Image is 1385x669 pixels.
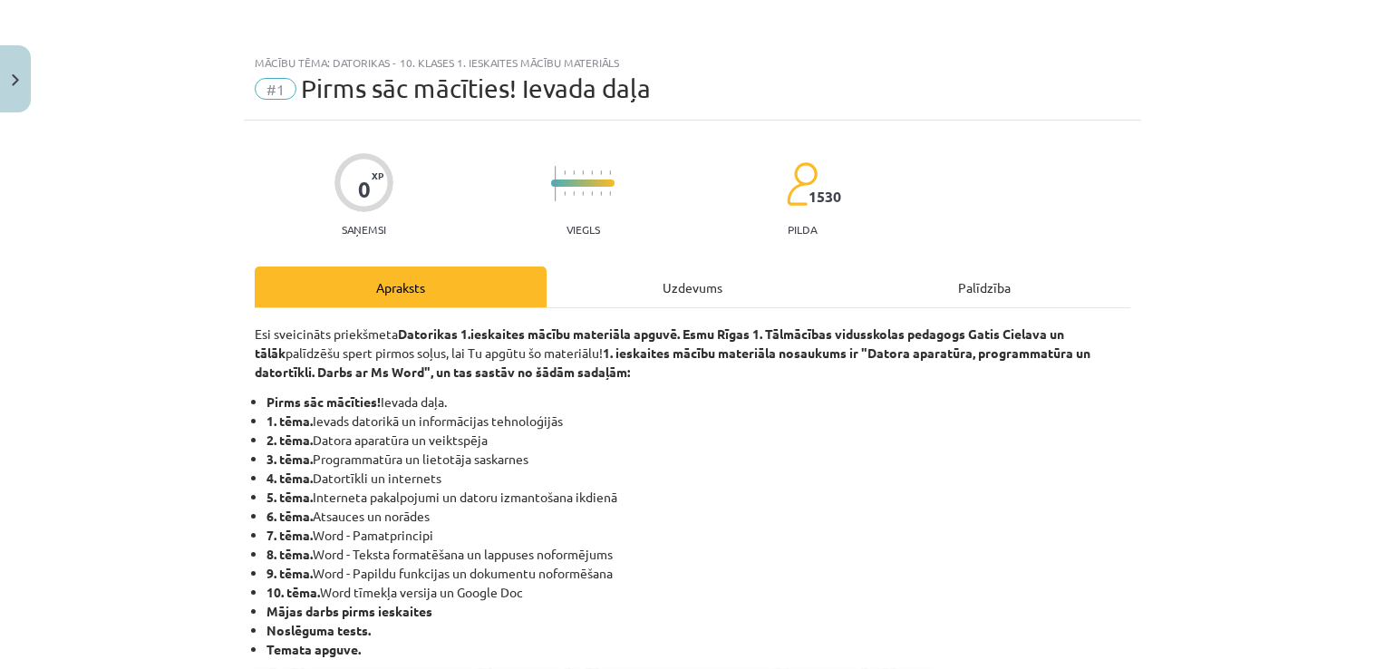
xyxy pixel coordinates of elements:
p: Esi sveicināts priekšmeta palīdzēšu spert pirmos soļus, lai Tu apgūtu šo materiālu! [255,325,1130,382]
b: 2. tēma. [266,431,313,448]
b: 4. tēma. [266,470,313,486]
strong: Mājas darbs pirms ieskaites [266,603,432,619]
img: icon-short-line-57e1e144782c952c97e751825c79c345078a6d821885a25fce030b3d8c18986b.svg [564,170,566,175]
b: 10. tēma. [266,584,320,600]
img: icon-short-line-57e1e144782c952c97e751825c79c345078a6d821885a25fce030b3d8c18986b.svg [600,191,602,196]
span: XP [372,170,383,180]
li: Ievads datorikā un informācijas tehnoloģijās [266,412,1130,431]
img: icon-short-line-57e1e144782c952c97e751825c79c345078a6d821885a25fce030b3d8c18986b.svg [600,170,602,175]
p: Viegls [567,223,600,236]
li: Word tīmekļa versija un Google Doc [266,583,1130,602]
b: 9. tēma. [266,565,313,581]
li: Word - Papildu funkcijas un dokumentu noformēšana [266,564,1130,583]
img: icon-close-lesson-0947bae3869378f0d4975bcd49f059093ad1ed9edebbc8119c70593378902aed.svg [12,74,19,86]
li: Datortīkli un internets [266,469,1130,488]
b: 1. tēma. [266,412,313,429]
b: 7. tēma. [266,527,313,543]
b: 5. tēma. [266,489,313,505]
div: Mācību tēma: Datorikas - 10. klases 1. ieskaites mācību materiāls [255,56,1130,69]
li: Word - Pamatprincipi [266,526,1130,545]
p: Saņemsi [334,223,393,236]
strong: 1. ieskaites mācību materiāla nosaukums ir "Datora aparatūra, programmatūra un datortīkli. Darbs ... [255,344,1090,380]
img: icon-short-line-57e1e144782c952c97e751825c79c345078a6d821885a25fce030b3d8c18986b.svg [573,170,575,175]
div: 0 [358,177,371,202]
span: 1530 [809,189,841,205]
img: icon-short-line-57e1e144782c952c97e751825c79c345078a6d821885a25fce030b3d8c18986b.svg [609,191,611,196]
div: Palīdzība [838,267,1130,307]
b: 6. tēma. [266,508,313,524]
b: Temata apguve. [266,641,361,657]
li: Ievada daļa. [266,393,1130,412]
img: icon-long-line-d9ea69661e0d244f92f715978eff75569469978d946b2353a9bb055b3ed8787d.svg [555,166,557,201]
li: Interneta pakalpojumi un datoru izmantošana ikdienā [266,488,1130,507]
b: Pirms sāc mācīties! [266,393,381,410]
img: icon-short-line-57e1e144782c952c97e751825c79c345078a6d821885a25fce030b3d8c18986b.svg [609,170,611,175]
span: #1 [255,78,296,100]
li: Atsauces un norādes [266,507,1130,526]
img: icon-short-line-57e1e144782c952c97e751825c79c345078a6d821885a25fce030b3d8c18986b.svg [591,170,593,175]
img: icon-short-line-57e1e144782c952c97e751825c79c345078a6d821885a25fce030b3d8c18986b.svg [564,191,566,196]
img: icon-short-line-57e1e144782c952c97e751825c79c345078a6d821885a25fce030b3d8c18986b.svg [591,191,593,196]
b: 8. tēma. [266,546,313,562]
b: Noslēguma tests. [266,622,371,638]
li: Datora aparatūra un veiktspēja [266,431,1130,450]
li: Word - Teksta formatēšana un lappuses noformējums [266,545,1130,564]
div: Uzdevums [547,267,838,307]
img: icon-short-line-57e1e144782c952c97e751825c79c345078a6d821885a25fce030b3d8c18986b.svg [582,170,584,175]
div: Apraksts [255,267,547,307]
img: students-c634bb4e5e11cddfef0936a35e636f08e4e9abd3cc4e673bd6f9a4125e45ecb1.svg [786,161,818,207]
img: icon-short-line-57e1e144782c952c97e751825c79c345078a6d821885a25fce030b3d8c18986b.svg [582,191,584,196]
span: Pirms sāc mācīties! Ievada daļa [301,73,651,103]
strong: Datorikas 1.ieskaites mācību materiāla apguvē. Esmu Rīgas 1. Tālmācības vidusskolas pedagogs Gati... [255,325,1064,361]
li: Programmatūra un lietotāja saskarnes [266,450,1130,469]
p: pilda [788,223,817,236]
img: icon-short-line-57e1e144782c952c97e751825c79c345078a6d821885a25fce030b3d8c18986b.svg [573,191,575,196]
b: 3. tēma. [266,451,313,467]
